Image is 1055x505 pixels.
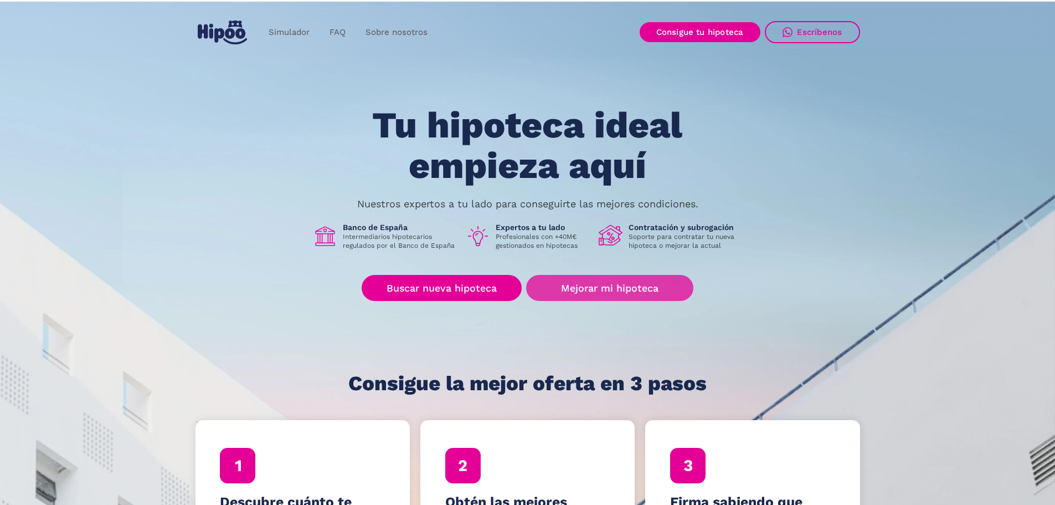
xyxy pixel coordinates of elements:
a: FAQ [320,22,356,43]
h1: Consigue la mejor oferta en 3 pasos [348,373,707,395]
a: Escríbenos [765,21,860,43]
p: Soporte para contratar tu nueva hipoteca o mejorar la actual [629,232,743,250]
p: Profesionales con +40M€ gestionados en hipotecas [496,232,590,250]
h1: Expertos a tu lado [496,222,590,232]
a: home [195,16,250,49]
a: Simulador [259,22,320,43]
a: Consigue tu hipoteca [640,22,760,42]
a: Buscar nueva hipoteca [362,275,522,301]
a: Sobre nosotros [356,22,438,43]
div: Escríbenos [797,27,842,37]
h1: Banco de España [343,222,457,232]
h1: Contratación y subrogación [629,222,743,232]
p: Nuestros expertos a tu lado para conseguirte las mejores condiciones. [357,200,698,208]
p: Intermediarios hipotecarios regulados por el Banco de España [343,232,457,250]
a: Mejorar mi hipoteca [526,275,693,301]
h1: Tu hipoteca ideal empieza aquí [317,105,737,186]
